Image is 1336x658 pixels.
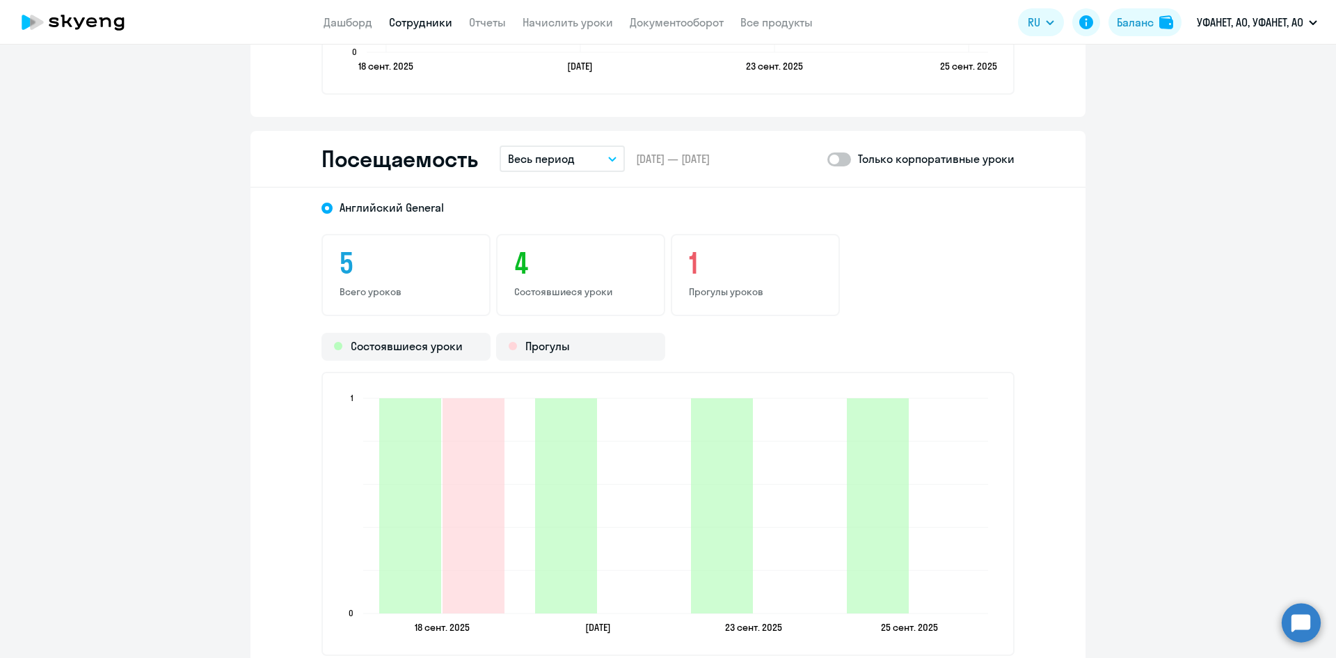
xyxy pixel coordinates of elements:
[567,60,593,72] text: [DATE]
[940,60,997,72] text: 25 сент. 2025
[847,398,909,613] path: 2025-09-24T19:00:00.000Z Состоявшиеся уроки 1
[349,608,353,618] text: 0
[689,285,822,298] p: Прогулы уроков
[324,15,372,29] a: Дашборд
[585,621,611,634] text: [DATE]
[389,15,452,29] a: Сотрудники
[535,398,597,613] path: 2025-09-18T19:00:00.000Z Состоявшиеся уроки 1
[1028,14,1040,31] span: RU
[321,145,477,173] h2: Посещаемость
[508,150,575,167] p: Весь период
[630,15,724,29] a: Документооборот
[523,15,613,29] a: Начислить уроки
[1159,15,1173,29] img: balance
[1108,8,1182,36] button: Балансbalance
[636,151,710,166] span: [DATE] — [DATE]
[881,621,938,634] text: 25 сент. 2025
[469,15,506,29] a: Отчеты
[740,15,813,29] a: Все продукты
[689,246,822,280] h3: 1
[352,47,357,57] text: 0
[1197,14,1303,31] p: УФАНЕТ, АО, УФАНЕТ, АО
[514,246,647,280] h3: 4
[500,146,625,172] button: Весь период
[443,398,504,613] path: 2025-09-17T19:00:00.000Z Прогулы 1
[379,398,441,613] path: 2025-09-17T19:00:00.000Z Состоявшиеся уроки 1
[321,333,491,361] div: Состоявшиеся уроки
[514,285,647,298] p: Состоявшиеся уроки
[496,333,665,361] div: Прогулы
[1018,8,1064,36] button: RU
[1117,14,1154,31] div: Баланс
[340,246,472,280] h3: 5
[340,200,444,215] span: Английский General
[351,393,353,403] text: 1
[725,621,782,634] text: 23 сент. 2025
[691,398,753,613] path: 2025-09-22T19:00:00.000Z Состоявшиеся уроки 1
[858,150,1015,167] p: Только корпоративные уроки
[1190,6,1324,39] button: УФАНЕТ, АО, УФАНЕТ, АО
[746,60,803,72] text: 23 сент. 2025
[358,60,413,72] text: 18 сент. 2025
[415,621,470,634] text: 18 сент. 2025
[340,285,472,298] p: Всего уроков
